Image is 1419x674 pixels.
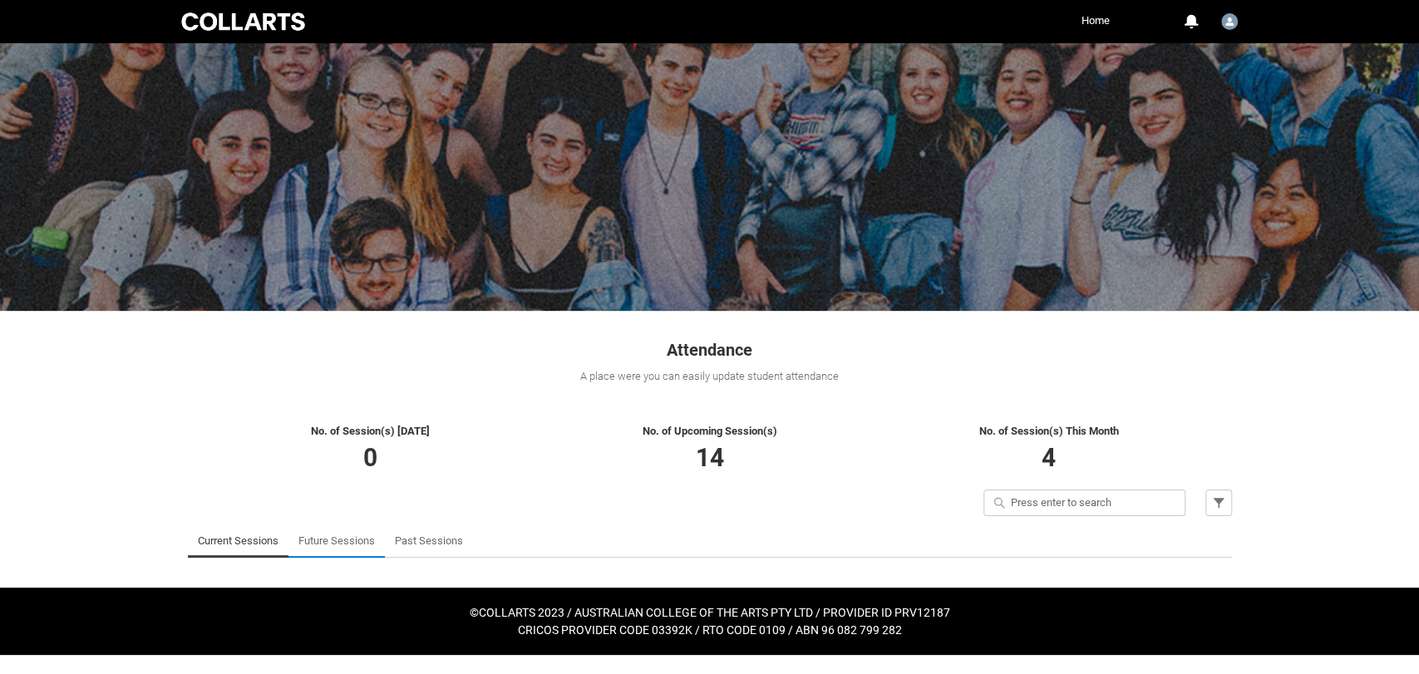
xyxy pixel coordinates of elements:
span: 14 [696,443,724,472]
li: Past Sessions [385,524,473,558]
span: 0 [363,443,377,472]
a: Future Sessions [298,524,375,558]
button: Filter [1205,490,1232,516]
li: Current Sessions [188,524,288,558]
a: Home [1077,8,1114,33]
a: Current Sessions [198,524,278,558]
span: No. of Session(s) This Month [979,425,1119,437]
span: 4 [1042,443,1056,472]
div: A place were you can easily update student attendance [188,368,1232,385]
span: No. of Upcoming Session(s) [643,425,777,437]
li: Future Sessions [288,524,385,558]
span: Attendance [667,340,752,360]
button: User Profile Faculty.bwoods [1217,7,1242,33]
span: No. of Session(s) [DATE] [311,425,430,437]
input: Press enter to search [983,490,1185,516]
img: Faculty.bwoods [1221,13,1238,30]
a: Past Sessions [395,524,463,558]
